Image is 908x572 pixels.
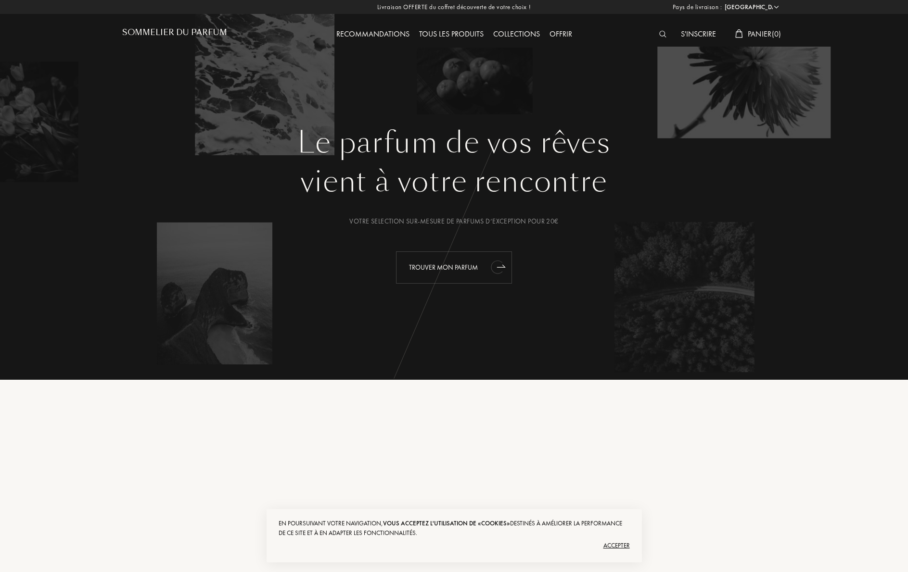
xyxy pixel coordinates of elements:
a: Offrir [545,29,577,39]
span: vous acceptez l'utilisation de «cookies» [383,519,510,527]
a: Collections [488,29,545,39]
a: S'inscrire [676,29,721,39]
div: S'inscrire [676,28,721,41]
div: Offrir [545,28,577,41]
div: animation [488,257,508,276]
div: Collections [488,28,545,41]
a: Sommelier du Parfum [122,28,227,41]
a: Recommandations [332,29,414,39]
a: Trouver mon parfumanimation [389,251,519,284]
div: En poursuivant votre navigation, destinés à améliorer la performance de ce site et à en adapter l... [279,519,630,538]
div: Votre selection sur-mesure de parfums d’exception pour 20€ [129,216,779,226]
span: Pays de livraison : [673,2,722,12]
div: Tous les produits [414,28,488,41]
img: cart_white.svg [735,29,743,38]
div: Recommandations [332,28,414,41]
a: Tous les produits [414,29,488,39]
h1: Sommelier du Parfum [122,28,227,37]
span: Panier ( 0 ) [748,29,781,39]
div: vient à votre rencontre [129,160,779,203]
img: arrow_w.png [773,3,780,11]
img: search_icn_white.svg [659,31,666,37]
h1: Le parfum de vos rêves [129,125,779,160]
div: Accepter [279,538,630,553]
div: Trouver mon parfum [396,251,512,284]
